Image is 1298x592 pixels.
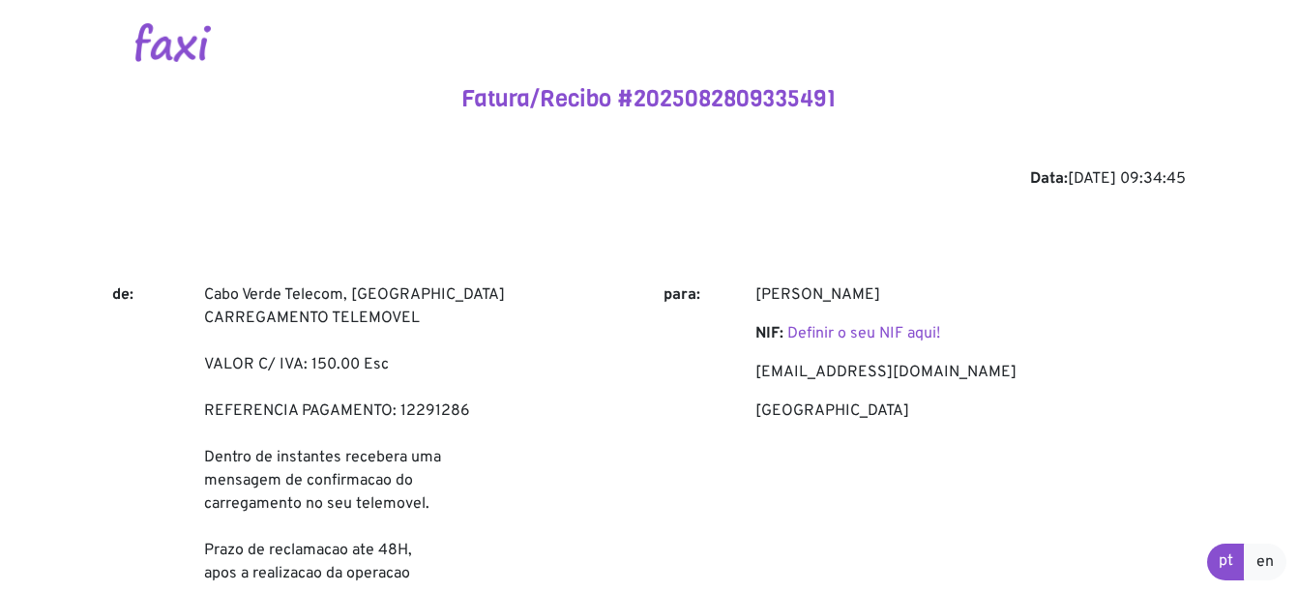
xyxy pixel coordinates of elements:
[755,400,1186,423] p: [GEOGRAPHIC_DATA]
[755,283,1186,307] p: [PERSON_NAME]
[1244,544,1286,580] a: en
[1030,169,1068,189] b: Data:
[664,285,700,305] b: para:
[787,324,940,343] a: Definir o seu NIF aqui!
[112,285,133,305] b: de:
[1207,544,1245,580] a: pt
[755,324,783,343] b: NIF:
[755,361,1186,384] p: [EMAIL_ADDRESS][DOMAIN_NAME]
[112,85,1186,113] h4: Fatura/Recibo #2025082809335491
[112,167,1186,191] div: [DATE] 09:34:45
